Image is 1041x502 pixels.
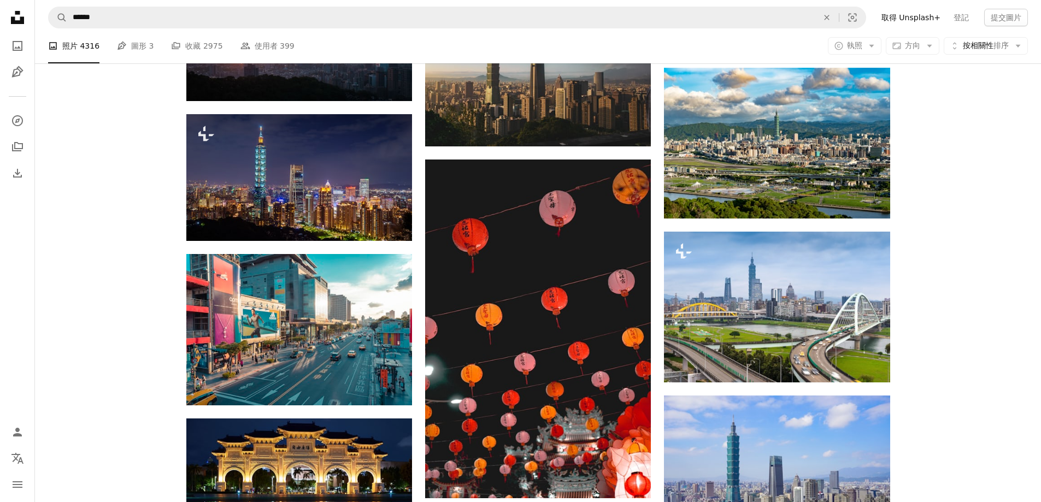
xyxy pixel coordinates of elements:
form: 在整個網站中尋找圖片 [48,7,866,28]
font: 取得 Unsplash+ [881,13,940,22]
a: 使用者 399 [240,28,295,63]
font: 使用者 [255,42,278,50]
button: 選單 [7,474,28,495]
a: 紅白紙燈籠 [425,323,651,333]
img: 台灣天際線，台北日落時美麗的城市景觀。 [186,114,412,241]
font: 登記 [954,13,969,22]
a: 收藏 2975 [171,28,222,63]
font: 收藏 [185,42,201,50]
img: 台灣台北的城市景觀與交通。 [664,232,890,382]
img: 白天城市建築的鳥瞰圖 [664,68,890,218]
a: 白天，建築物附近街道上的汽車 [186,324,412,334]
font: 按相關性 [963,41,993,50]
a: 台灣天際線，台北日落時美麗的城市景觀。 [186,173,412,182]
img: 紅白紙燈籠 [425,160,651,498]
font: 提交圖片 [991,13,1021,22]
font: 方向 [905,41,920,50]
a: 取得 Unsplash+ [875,9,947,26]
font: 399 [280,42,295,50]
font: 執照 [847,41,862,50]
button: 方向 [886,37,939,55]
a: 圖形 3 [117,28,154,63]
button: 搜尋 Unsplash [49,7,67,28]
button: 按相關性排序 [944,37,1028,55]
font: 排序 [993,41,1009,50]
a: 收藏 [7,136,28,158]
button: 執照 [828,37,881,55]
font: 3 [149,42,154,50]
font: 圖形 [131,42,146,50]
a: 之前的下載 [7,162,28,184]
button: 視覺搜尋 [839,7,866,28]
button: 提交圖片 [984,9,1028,26]
a: 發現 [7,110,28,132]
a: 登記 [947,9,975,26]
a: 首頁 — Unsplash [7,7,28,31]
a: 登入 / 註冊 [7,421,28,443]
a: 照片 [7,35,28,57]
button: 刪除 [815,7,839,28]
a: 灰色多雲天空下的白天城市天際線 [425,68,651,78]
a: 白天城市建築的鳥瞰圖 [664,138,890,148]
a: 台灣台北的城市景觀與交通。 [664,302,890,312]
a: 白色混凝土建築 [186,488,412,498]
a: 圖形 [7,61,28,83]
button: 語言 [7,447,28,469]
a: 藍天下的白天城市天際線 [664,465,890,475]
font: 2975 [203,42,223,50]
img: 白天，建築物附近街道上的汽車 [186,254,412,405]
